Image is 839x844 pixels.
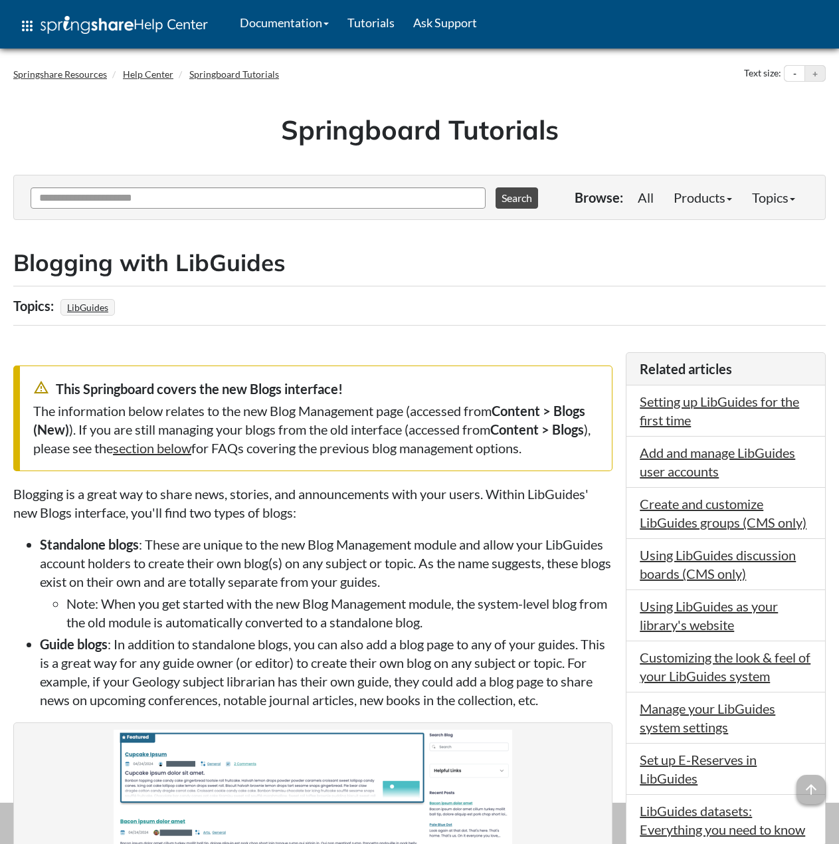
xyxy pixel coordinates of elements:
[40,636,108,652] strong: Guide blogs
[33,379,49,395] span: warning_amber
[796,775,826,804] span: arrow_upward
[13,484,612,522] p: Blogging is a great way to share news, stories, and announcements with your users. Within LibGuid...
[13,68,107,80] a: Springshare Resources
[33,379,599,398] div: This Springboard covers the new Blogs interface!
[404,6,486,39] a: Ask Support
[19,18,35,34] span: apps
[338,6,404,39] a: Tutorials
[640,393,799,428] a: Setting up LibGuides for the first time
[40,536,139,552] strong: Standalone blogs
[640,547,796,581] a: Using LibGuides discussion boards (CMS only)
[189,68,279,80] a: Springboard Tutorials
[628,184,664,211] a: All
[664,184,742,211] a: Products
[496,187,538,209] button: Search
[796,776,826,792] a: arrow_upward
[785,66,804,82] button: Decrease text size
[640,445,795,479] a: Add and manage LibGuides user accounts
[742,184,805,211] a: Topics
[13,293,57,318] div: Topics:
[640,700,775,735] a: Manage your LibGuides system settings
[40,535,612,631] li: : These are unique to the new Blog Management module and allow your LibGuides account holders to ...
[65,298,110,317] a: LibGuides
[805,66,825,82] button: Increase text size
[575,188,623,207] p: Browse:
[640,496,806,530] a: Create and customize LibGuides groups (CMS only)
[123,68,173,80] a: Help Center
[13,247,826,279] h2: Blogging with LibGuides
[640,752,757,786] a: Set up E-Reserves in LibGuides
[41,16,134,34] img: Springshare
[113,440,191,456] a: section below
[66,594,612,631] li: Note: When you get started with the new Blog Management module, the system-level blog from the ol...
[640,803,805,837] a: LibGuides datasets: Everything you need to know
[40,635,612,709] li: : In addition to standalone blogs, you can also add a blog page to any of your guides. This is a ...
[10,6,217,46] a: apps Help Center
[23,111,816,148] h1: Springboard Tutorials
[231,6,338,39] a: Documentation
[640,361,732,377] span: Related articles
[490,421,584,437] strong: Content > Blogs
[741,65,784,82] div: Text size:
[33,401,599,457] div: The information below relates to the new Blog Management page (accessed from ). If you are still ...
[640,649,810,684] a: Customizing the look & feel of your LibGuides system
[640,598,778,633] a: Using LibGuides as your library's website
[134,15,208,33] span: Help Center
